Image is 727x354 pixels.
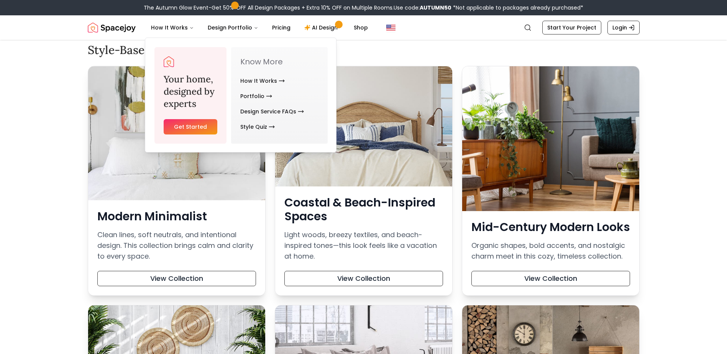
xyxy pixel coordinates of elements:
span: Use code: [394,4,451,11]
a: Spacejoy [88,20,136,35]
a: Login [607,21,640,34]
h3: Coastal & Beach-Inspired Spaces [284,196,443,223]
h3: Modern Minimalist [97,210,256,223]
h3: Mid-Century Modern Looks [471,220,630,234]
img: United States [386,23,396,32]
span: *Not applicable to packages already purchased* [451,4,583,11]
a: AI Design [298,20,346,35]
img: Spacejoy Logo [88,20,136,35]
p: Organic shapes, bold accents, and nostalgic charm meet in this cozy, timeless collection. [471,240,630,262]
a: Shop [348,20,374,35]
button: View Collection [97,271,256,286]
a: Pricing [266,20,297,35]
nav: Main [145,20,374,35]
a: View Collection [471,274,630,283]
a: View Collection [284,274,443,283]
button: Design Portfolio [202,20,264,35]
p: Clean lines, soft neutrals, and intentional design. This collection brings calm and clarity to ev... [97,229,256,262]
button: How It Works [145,20,200,35]
div: The Autumn Glow Event-Get 50% OFF All Design Packages + Extra 10% OFF on Multiple Rooms. [144,4,583,11]
button: View Collection [471,271,630,286]
a: View Collection [97,274,256,283]
b: AUTUMN50 [420,4,451,11]
h2: Style-Based Collections [88,43,640,57]
nav: Global [88,15,640,40]
button: View Collection [284,271,443,286]
a: Start Your Project [542,21,601,34]
p: Light woods, breezy textiles, and beach-inspired tones—this look feels like a vacation at home. [284,229,443,262]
